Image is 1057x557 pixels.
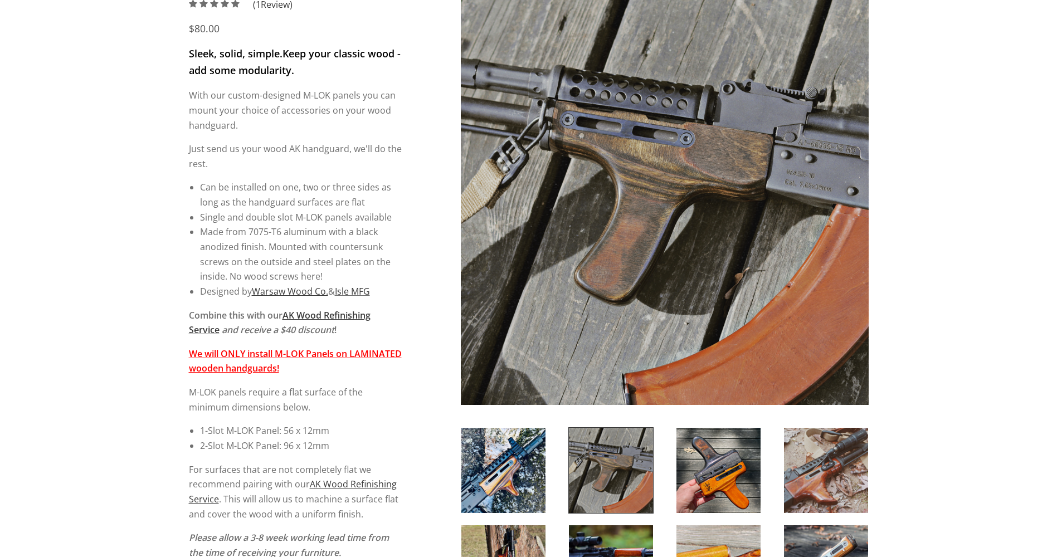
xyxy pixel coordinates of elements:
[676,428,761,513] img: AK Wood M-LOK Install Service
[569,428,653,513] img: AK Wood M-LOK Install Service
[252,285,328,297] a: Warsaw Wood Co.
[335,285,370,297] a: Isle MFG
[189,141,402,171] p: Just send us your wood AK handguard, we'll do the rest.
[189,47,401,77] strong: Keep your classic wood - add some modularity.
[461,428,545,513] img: AK Wood M-LOK Install Service
[200,438,402,453] li: 2-Slot M-LOK Panel: 96 x 12mm
[189,47,282,60] strong: Sleek, solid, simple.
[784,428,868,513] img: AK Wood M-LOK Install Service
[189,88,402,133] p: With our custom-designed M-LOK panels you can mount your choice of accessories on your wood handg...
[189,348,402,375] strong: We will ONLY install M-LOK Panels on LAMINATED wooden handguards!
[189,478,397,505] a: AK Wood Refinishing Service
[200,210,402,225] li: Single and double slot M-LOK panels available
[189,309,371,336] strong: Combine this with our !
[200,180,402,209] li: Can be installed on one, two or three sides as long as the handguard surfaces are flat
[189,385,402,414] p: M-LOK panels require a flat surface of the minimum dimensions below.
[200,284,402,299] li: Designed by &
[189,462,402,522] p: For surfaces that are not completely flat we recommend pairing with our . This will allow us to m...
[189,22,220,35] span: $80.00
[200,423,402,438] li: 1-Slot M-LOK Panel: 56 x 12mm
[222,324,334,336] em: and receive a $40 discount
[200,224,402,284] li: Made from 7075-T6 aluminum with a black anodized finish. Mounted with countersunk screws on the o...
